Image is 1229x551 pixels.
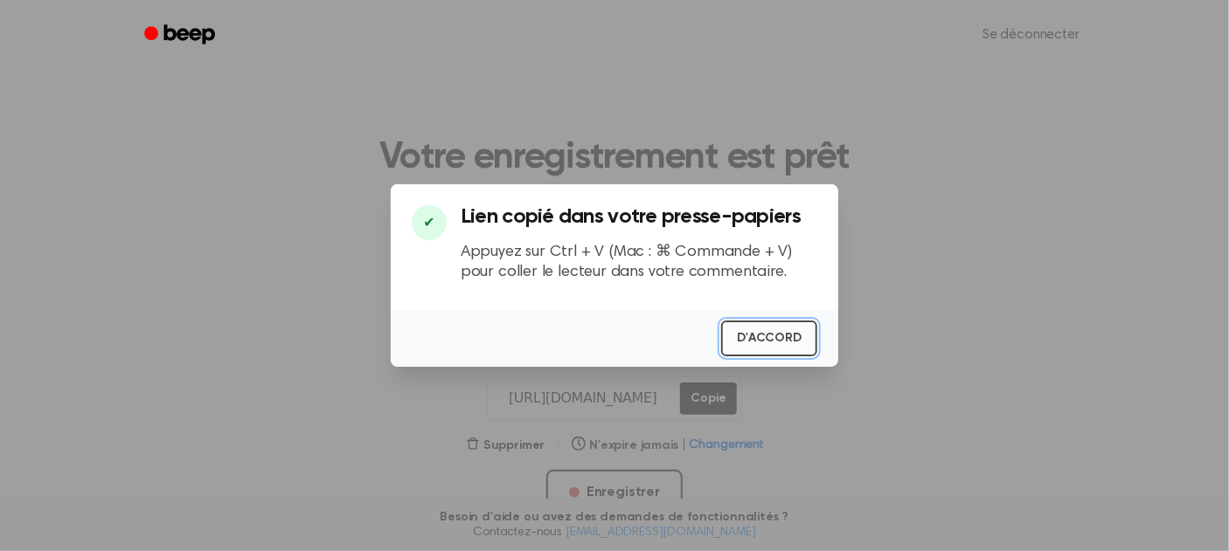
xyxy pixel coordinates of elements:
[737,332,802,344] font: D'ACCORD
[423,214,434,231] font: ✔
[461,206,801,227] font: Lien copié dans votre presse-papiers
[461,245,792,280] font: Appuyez sur Ctrl + V (Mac : ⌘ Commande + V) pour coller le lecteur dans votre commentaire.
[132,18,231,52] a: Bip
[983,28,1080,42] font: Se déconnecter
[965,14,1097,56] a: Se déconnecter
[721,320,817,356] button: D'ACCORD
